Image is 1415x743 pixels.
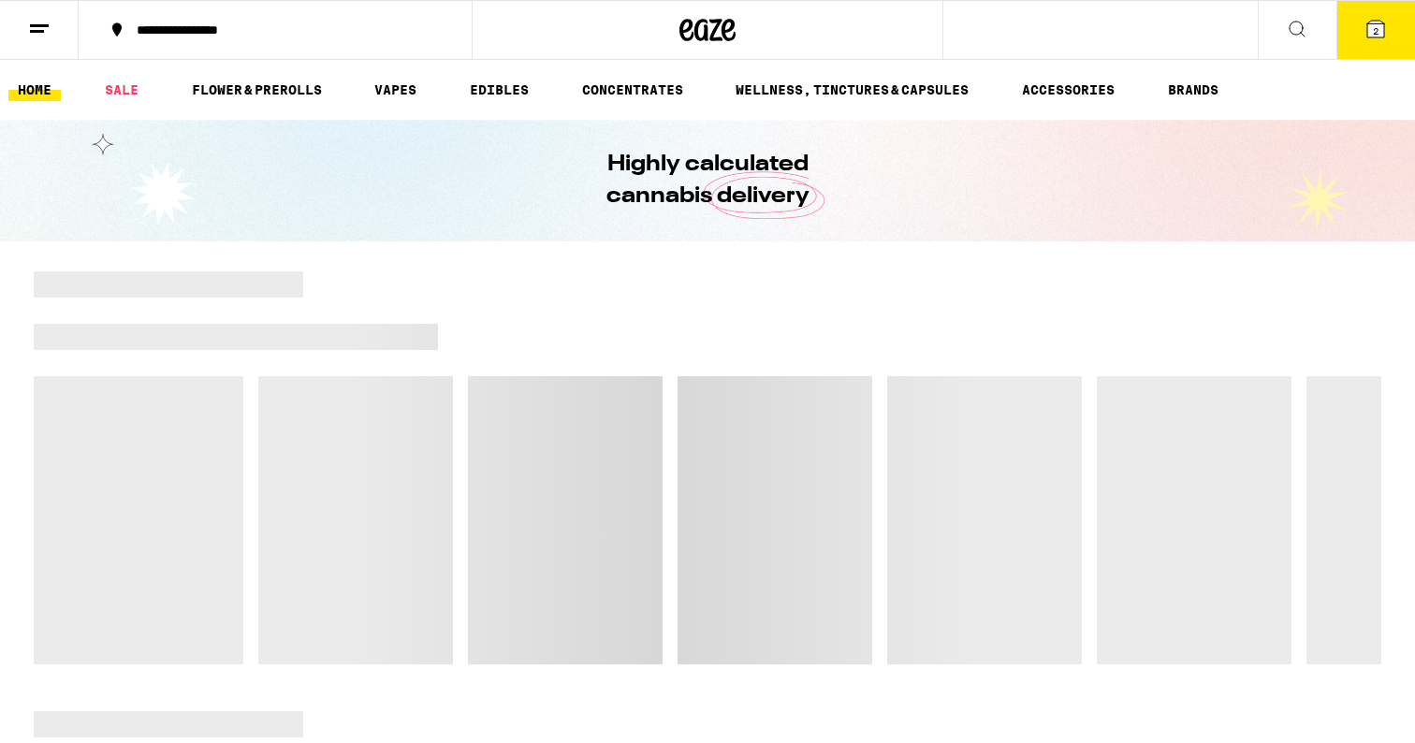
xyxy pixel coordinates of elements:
a: HOME [8,79,61,101]
button: 2 [1336,1,1415,59]
a: FLOWER & PREROLLS [182,79,331,101]
a: EDIBLES [460,79,538,101]
a: SALE [95,79,148,101]
a: CONCENTRATES [573,79,693,101]
h1: Highly calculated cannabis delivery [553,149,862,212]
span: 2 [1373,25,1379,36]
a: BRANDS [1159,79,1228,101]
a: ACCESSORIES [1013,79,1124,101]
a: WELLNESS, TINCTURES & CAPSULES [726,79,978,101]
a: VAPES [365,79,426,101]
